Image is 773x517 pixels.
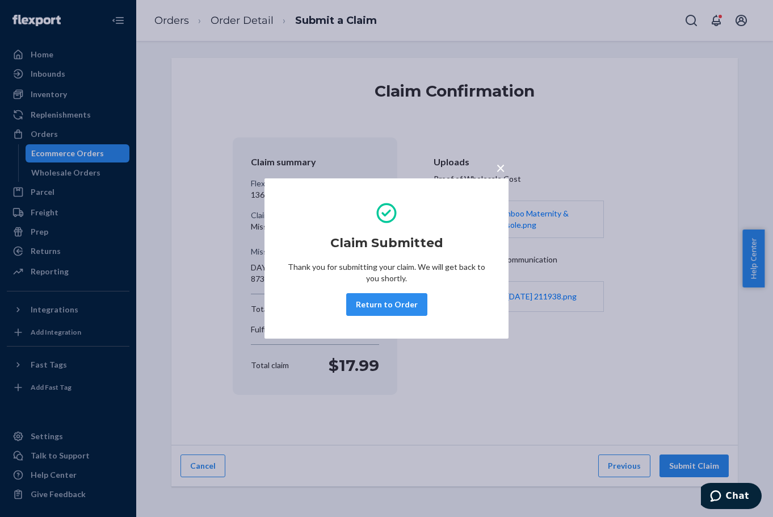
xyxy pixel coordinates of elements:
p: Thank you for submitting your claim. We will get back to you shortly. [287,261,486,284]
span: × [496,158,505,177]
iframe: Opens a widget where you can chat to one of our agents [701,483,762,511]
h2: Claim Submitted [330,234,443,252]
button: Return to Order [346,293,427,316]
